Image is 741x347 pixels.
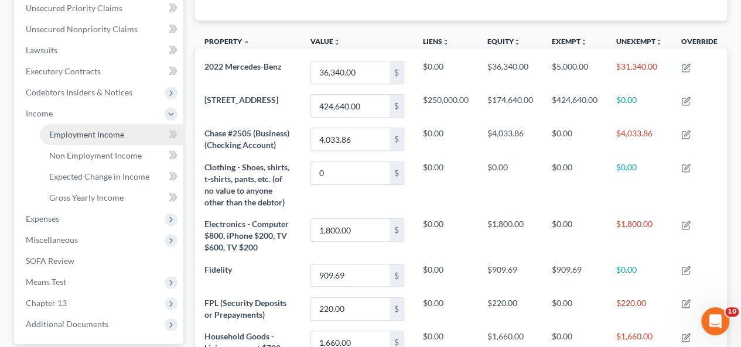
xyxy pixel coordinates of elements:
[542,56,607,89] td: $5,000.00
[16,19,183,40] a: Unsecured Nonpriority Claims
[243,39,250,46] i: expand_less
[26,214,59,224] span: Expenses
[26,3,122,13] span: Unsecured Priority Claims
[478,156,542,213] td: $0.00
[16,61,183,82] a: Executory Contracts
[414,90,478,123] td: $250,000.00
[56,257,65,267] button: Upload attachment
[478,56,542,89] td: $36,340.00
[40,145,183,166] a: Non Employment Income
[26,24,138,34] span: Unsecured Nonpriority Claims
[607,292,672,325] td: $220.00
[33,6,52,25] img: Profile image for Katie
[414,156,478,213] td: $0.00
[655,39,663,46] i: unfold_more
[204,162,289,207] span: Clothing - Shoes, shirts, t-shirts, pants, etc. (of no value to anyone other than the debtor)
[26,108,53,118] span: Income
[40,124,183,145] a: Employment Income
[26,256,74,266] span: SOFA Review
[49,193,124,202] span: Gross Yearly Income
[478,259,542,292] td: $909.69
[9,92,225,241] div: Katie says…
[725,307,739,317] span: 10
[40,166,183,187] a: Expected Change in Income
[311,162,390,184] input: 0.00
[26,87,132,97] span: Codebtors Insiders & Notices
[37,257,46,267] button: Gif picker
[607,123,672,156] td: $4,033.86
[423,37,449,46] a: Liensunfold_more
[310,37,340,46] a: Valueunfold_more
[580,39,588,46] i: unfold_more
[26,298,67,308] span: Chapter 13
[183,5,206,27] button: Home
[478,123,542,156] td: $4,033.86
[26,66,101,76] span: Executory Contracts
[204,298,286,319] span: FPL (Security Deposits or Prepayments)
[542,259,607,292] td: $909.69
[19,217,111,224] div: [PERSON_NAME] • 4h ago
[204,37,250,46] a: Property expand_less
[49,171,149,181] span: Expected Change in Income
[49,150,142,160] span: Non Employment Income
[49,129,124,139] span: Employment Income
[390,264,404,287] div: $
[672,30,727,56] th: Override
[607,56,672,89] td: $31,340.00
[414,56,478,89] td: $0.00
[8,5,30,27] button: go back
[607,214,672,259] td: $1,800.00
[390,162,404,184] div: $
[442,39,449,46] i: unfold_more
[616,37,663,46] a: Unexemptunfold_more
[390,95,404,117] div: $
[390,298,404,320] div: $
[487,37,521,46] a: Equityunfold_more
[57,6,133,15] h1: [PERSON_NAME]
[204,219,289,252] span: Electronics - Computer $800, iPhone $200, TV $600, TV $200
[9,92,192,215] div: 🚨ATTN: [GEOGRAPHIC_DATA] of [US_STATE]The court has added a new Credit Counseling Field that we n...
[390,128,404,150] div: $
[206,5,227,26] div: Close
[414,259,478,292] td: $0.00
[26,319,108,329] span: Additional Documents
[542,292,607,325] td: $0.00
[390,61,404,84] div: $
[204,95,278,105] span: [STREET_ADDRESS]
[40,187,183,208] a: Gross Yearly Income
[542,90,607,123] td: $424,640.00
[311,61,390,84] input: 0.00
[478,90,542,123] td: $174,640.00
[16,250,183,272] a: SOFA Review
[204,264,232,274] span: Fidelity
[333,39,340,46] i: unfold_more
[390,219,404,241] div: $
[552,37,588,46] a: Exemptunfold_more
[26,277,66,287] span: Means Test
[414,123,478,156] td: $0.00
[57,15,109,26] p: Active 7h ago
[10,233,224,253] textarea: Message…
[414,292,478,325] td: $0.00
[74,257,84,267] button: Start recording
[542,156,607,213] td: $0.00
[701,307,729,335] iframe: Intercom live chat
[19,99,167,121] b: 🚨ATTN: [GEOGRAPHIC_DATA] of [US_STATE]
[311,128,390,150] input: 0.00
[478,214,542,259] td: $1,800.00
[514,39,521,46] i: unfold_more
[19,128,183,208] div: The court has added a new Credit Counseling Field that we need to update upon filing. Please remo...
[542,214,607,259] td: $0.00
[311,95,390,117] input: 0.00
[311,219,390,241] input: 0.00
[16,40,183,61] a: Lawsuits
[542,123,607,156] td: $0.00
[26,235,78,245] span: Miscellaneous
[26,45,57,55] span: Lawsuits
[311,264,390,287] input: 0.00
[478,292,542,325] td: $220.00
[311,298,390,320] input: 0.00
[201,253,220,272] button: Send a message…
[204,61,282,71] span: 2022 Mercedes-Benz
[607,259,672,292] td: $0.00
